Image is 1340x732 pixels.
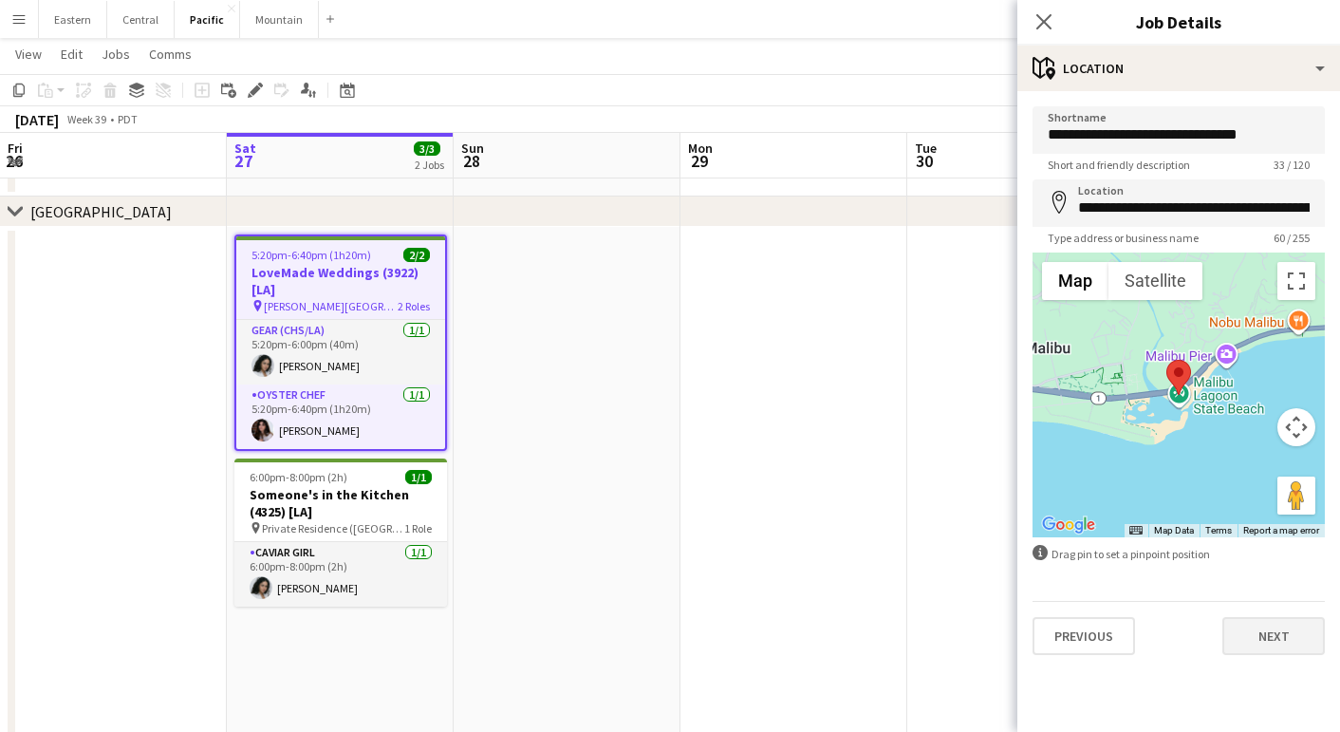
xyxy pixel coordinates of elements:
[1277,408,1315,446] button: Map camera controls
[1205,525,1232,535] a: Terms (opens in new tab)
[1277,262,1315,300] button: Toggle fullscreen view
[405,470,432,484] span: 1/1
[61,46,83,63] span: Edit
[15,46,42,63] span: View
[1277,477,1315,515] button: Drag Pegman onto the map to open Street View
[234,235,447,451] app-job-card: 5:20pm-6:40pm (1h20m)2/2LoveMade Weddings (3922) [LA] [PERSON_NAME][GEOGRAPHIC_DATA] ([GEOGRAPHIC...
[118,112,138,126] div: PDT
[1154,524,1194,537] button: Map Data
[8,140,23,157] span: Fri
[1017,9,1340,34] h3: Job Details
[5,150,23,172] span: 26
[234,459,447,607] app-job-card: 6:00pm-8:00pm (2h)1/1Someone's in the Kitchen (4325) [LA] Private Residence ([GEOGRAPHIC_DATA], [...
[685,150,713,172] span: 29
[236,385,445,449] app-card-role: Oyster Chef1/15:20pm-6:40pm (1h20m)[PERSON_NAME]
[251,248,371,262] span: 5:20pm-6:40pm (1h20m)
[415,158,444,172] div: 2 Jobs
[107,1,175,38] button: Central
[912,150,937,172] span: 30
[915,140,937,157] span: Tue
[404,521,432,535] span: 1 Role
[1033,617,1135,655] button: Previous
[1037,513,1100,537] a: Open this area in Google Maps (opens a new window)
[149,46,192,63] span: Comms
[30,202,172,221] div: [GEOGRAPHIC_DATA]
[141,42,199,66] a: Comms
[458,150,484,172] span: 28
[414,141,440,156] span: 3/3
[15,110,59,129] div: [DATE]
[175,1,240,38] button: Pacific
[39,1,107,38] button: Eastern
[102,46,130,63] span: Jobs
[250,470,347,484] span: 6:00pm-8:00pm (2h)
[234,140,256,157] span: Sat
[688,140,713,157] span: Mon
[63,112,110,126] span: Week 39
[1017,46,1340,91] div: Location
[240,1,319,38] button: Mountain
[1108,262,1202,300] button: Show satellite imagery
[262,521,404,535] span: Private Residence ([GEOGRAPHIC_DATA], [GEOGRAPHIC_DATA])
[53,42,90,66] a: Edit
[403,248,430,262] span: 2/2
[1037,513,1100,537] img: Google
[461,140,484,157] span: Sun
[236,264,445,298] h3: LoveMade Weddings (3922) [LA]
[1129,524,1143,537] button: Keyboard shortcuts
[1033,231,1214,245] span: Type address or business name
[1243,525,1319,535] a: Report a map error
[1033,545,1325,563] div: Drag pin to set a pinpoint position
[398,299,430,313] span: 2 Roles
[234,486,447,520] h3: Someone's in the Kitchen (4325) [LA]
[8,42,49,66] a: View
[264,299,398,313] span: [PERSON_NAME][GEOGRAPHIC_DATA] ([GEOGRAPHIC_DATA], [GEOGRAPHIC_DATA])
[234,542,447,607] app-card-role: Caviar Girl1/16:00pm-8:00pm (2h)[PERSON_NAME]
[1258,231,1325,245] span: 60 / 255
[236,320,445,385] app-card-role: Gear (CHS/LA)1/15:20pm-6:00pm (40m)[PERSON_NAME]
[1033,158,1205,172] span: Short and friendly description
[94,42,138,66] a: Jobs
[1258,158,1325,172] span: 33 / 120
[1222,617,1325,655] button: Next
[1042,262,1108,300] button: Show street map
[232,150,256,172] span: 27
